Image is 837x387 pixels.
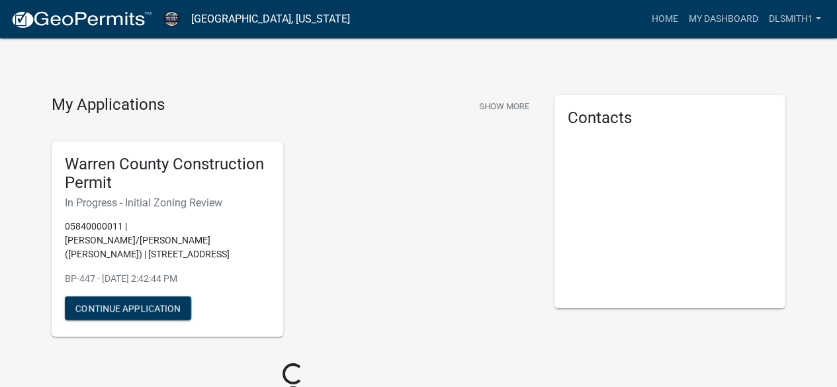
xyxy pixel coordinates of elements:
[65,220,270,261] p: 05840000011 | [PERSON_NAME]/[PERSON_NAME] ([PERSON_NAME]) | [STREET_ADDRESS]
[163,10,181,28] img: Warren County, Iowa
[52,95,165,115] h4: My Applications
[65,196,270,209] h6: In Progress - Initial Zoning Review
[764,7,826,32] a: Dlsmith1
[65,296,191,320] button: Continue Application
[65,155,270,193] h5: Warren County Construction Permit
[646,7,683,32] a: Home
[568,108,773,128] h5: Contacts
[65,272,270,286] p: BP-447 - [DATE] 2:42:44 PM
[474,95,535,117] button: Show More
[683,7,764,32] a: My Dashboard
[191,8,350,30] a: [GEOGRAPHIC_DATA], [US_STATE]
